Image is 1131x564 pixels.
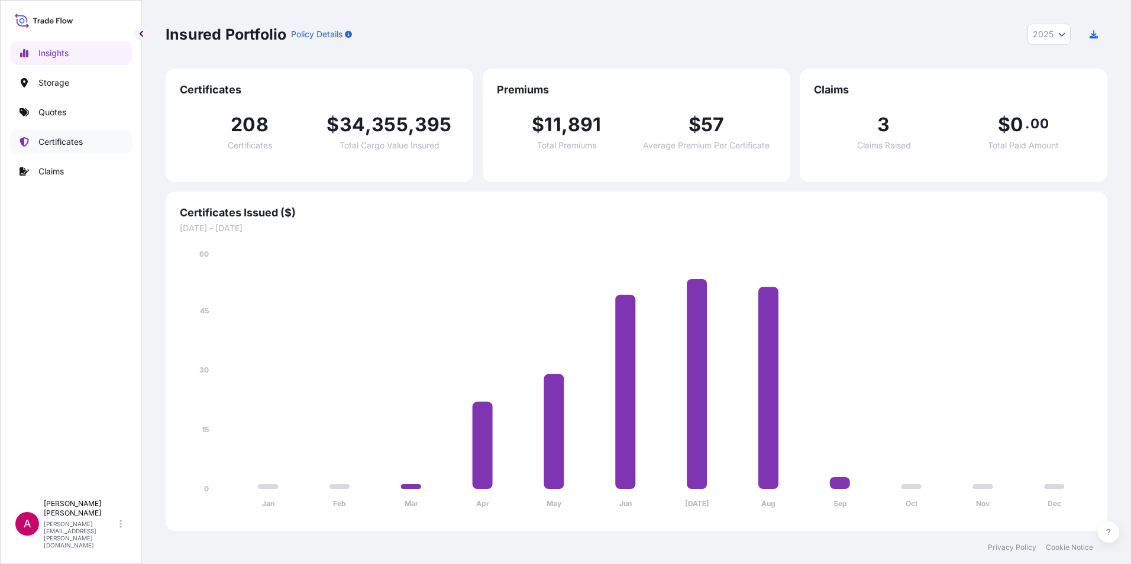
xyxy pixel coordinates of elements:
span: Average Premium Per Certificate [643,141,770,150]
p: Storage [38,77,69,89]
span: . [1025,119,1029,128]
span: $ [327,115,339,134]
span: 57 [701,115,724,134]
tspan: 30 [199,365,209,374]
span: 2025 [1033,28,1054,40]
span: 208 [231,115,269,134]
span: Total Premiums [537,141,596,150]
a: Quotes [10,101,132,124]
span: Premiums [497,83,776,97]
tspan: Nov [976,499,990,508]
a: Storage [10,71,132,95]
tspan: May [547,499,562,508]
span: 3 [877,115,890,134]
tspan: Sep [833,499,847,508]
span: 0 [1010,115,1023,134]
tspan: 45 [200,306,209,315]
tspan: [DATE] [685,499,709,508]
span: $ [689,115,701,134]
p: Certificates [38,136,83,148]
p: Claims [38,166,64,177]
span: Certificates Issued ($) [180,206,1093,220]
span: , [408,115,415,134]
a: Insights [10,41,132,65]
span: $ [532,115,544,134]
tspan: Dec [1048,499,1061,508]
tspan: 60 [199,249,209,258]
span: 395 [415,115,452,134]
a: Cookie Notice [1046,543,1093,552]
span: 00 [1030,119,1048,128]
tspan: Oct [906,499,918,508]
tspan: Aug [761,499,775,508]
span: Certificates [180,83,459,97]
p: Insured Portfolio [166,25,286,44]
p: [PERSON_NAME][EMAIL_ADDRESS][PERSON_NAME][DOMAIN_NAME] [44,520,117,549]
span: , [561,115,568,134]
span: Claims [814,83,1093,97]
p: Insights [38,47,69,59]
p: Quotes [38,106,66,118]
span: 891 [568,115,602,134]
tspan: Jun [619,499,632,508]
button: Year Selector [1027,24,1071,45]
span: [DATE] - [DATE] [180,222,1093,234]
span: Total Cargo Value Insured [340,141,440,150]
a: Certificates [10,130,132,154]
p: Policy Details [291,28,342,40]
tspan: Apr [476,499,489,508]
span: 11 [544,115,561,134]
tspan: 0 [204,484,209,493]
tspan: 15 [202,425,209,434]
tspan: Feb [333,499,346,508]
span: 355 [371,115,408,134]
span: Total Paid Amount [988,141,1059,150]
span: $ [998,115,1010,134]
p: [PERSON_NAME] [PERSON_NAME] [44,499,117,518]
span: Certificates [228,141,272,150]
tspan: Mar [405,499,418,508]
span: Claims Raised [857,141,911,150]
a: Claims [10,160,132,183]
span: , [365,115,371,134]
tspan: Jan [262,499,274,508]
span: 34 [340,115,365,134]
span: A [24,518,31,530]
a: Privacy Policy [988,543,1036,552]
